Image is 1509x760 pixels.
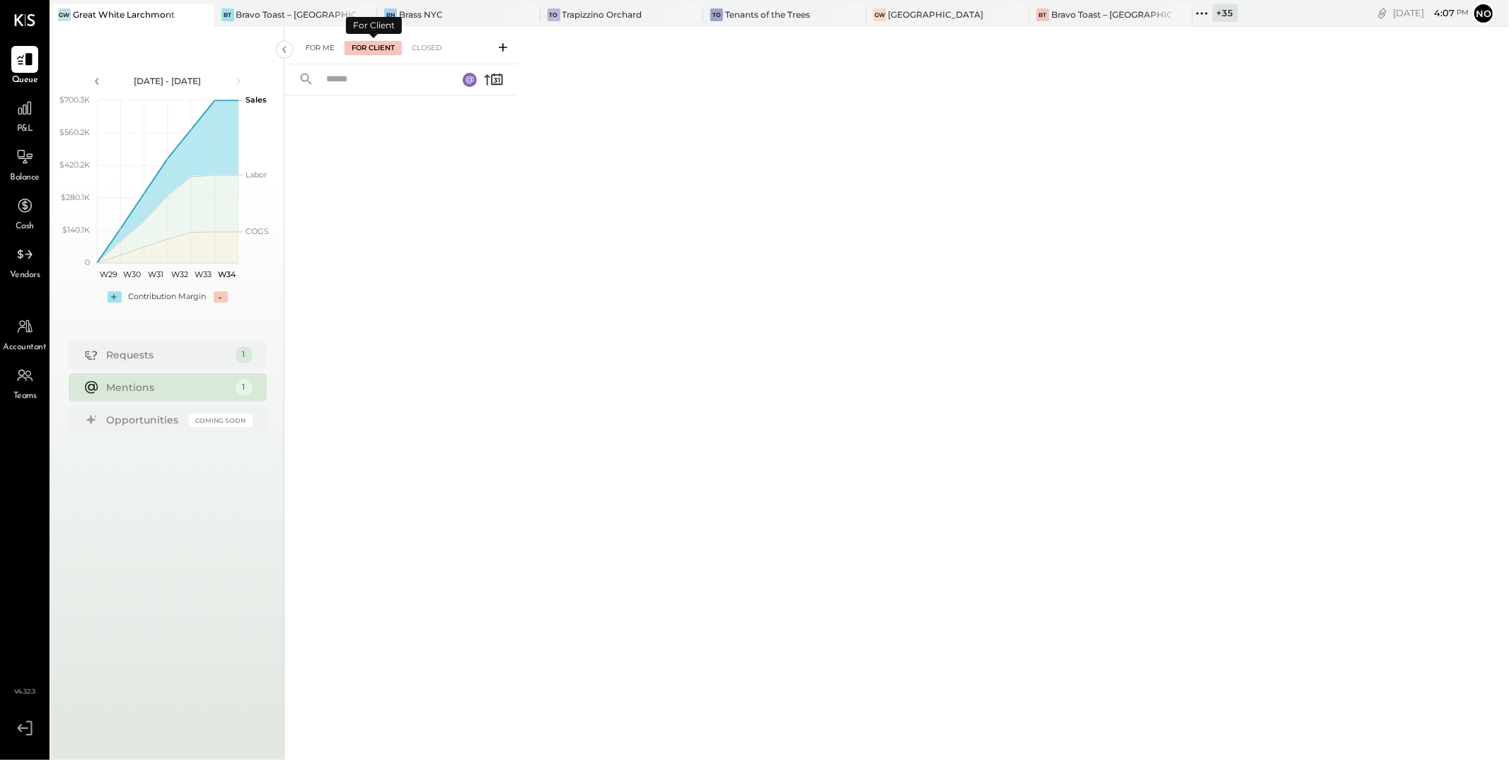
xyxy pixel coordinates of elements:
[62,225,90,235] text: $140.1K
[1,46,49,87] a: Queue
[10,172,40,185] span: Balance
[12,74,38,87] span: Queue
[1,144,49,185] a: Balance
[710,8,723,21] div: To
[85,257,90,267] text: 0
[59,95,90,105] text: $700.3K
[108,75,228,87] div: [DATE] - [DATE]
[345,41,402,55] div: For Client
[221,8,234,21] div: BT
[725,8,810,21] div: Tenants of the Trees
[10,269,40,282] span: Vendors
[399,8,443,21] div: Brass NYC
[245,226,269,236] text: COGS
[129,291,207,303] div: Contribution Margin
[299,41,342,55] div: For Me
[1213,4,1238,22] div: + 35
[1,95,49,136] a: P&L
[73,8,175,21] div: Great White Larchmont
[245,170,267,180] text: Labor
[13,390,37,403] span: Teams
[236,346,253,363] div: 1
[1,241,49,282] a: Vendors
[4,341,47,354] span: Accountant
[236,8,357,21] div: Bravo Toast – [GEOGRAPHIC_DATA]
[123,269,141,279] text: W30
[148,269,163,279] text: W31
[1,313,49,354] a: Accountant
[170,269,187,279] text: W32
[405,41,449,55] div: Closed
[1,362,49,403] a: Teams
[1036,8,1049,21] div: BT
[17,123,33,136] span: P&L
[548,8,560,21] div: TO
[108,291,122,303] div: +
[59,160,90,170] text: $420.2K
[1472,2,1495,25] button: No
[1393,6,1469,20] div: [DATE]
[189,414,253,427] div: Coming Soon
[107,380,229,394] div: Mentions
[562,8,642,21] div: Trapizzino Orchard
[195,269,212,279] text: W33
[107,348,229,362] div: Requests
[217,269,236,279] text: W34
[59,127,90,137] text: $560.2K
[61,192,90,202] text: $280.1K
[384,8,397,21] div: BN
[346,17,402,34] div: For Client
[1375,6,1389,21] div: copy link
[58,8,71,21] div: GW
[100,269,117,279] text: W29
[236,379,253,396] div: 1
[16,221,34,233] span: Cash
[245,95,267,105] text: Sales
[214,291,228,303] div: -
[1051,8,1172,21] div: Bravo Toast – [GEOGRAPHIC_DATA]
[889,8,984,21] div: [GEOGRAPHIC_DATA]
[107,413,182,427] div: Opportunities
[1,192,49,233] a: Cash
[874,8,886,21] div: GW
